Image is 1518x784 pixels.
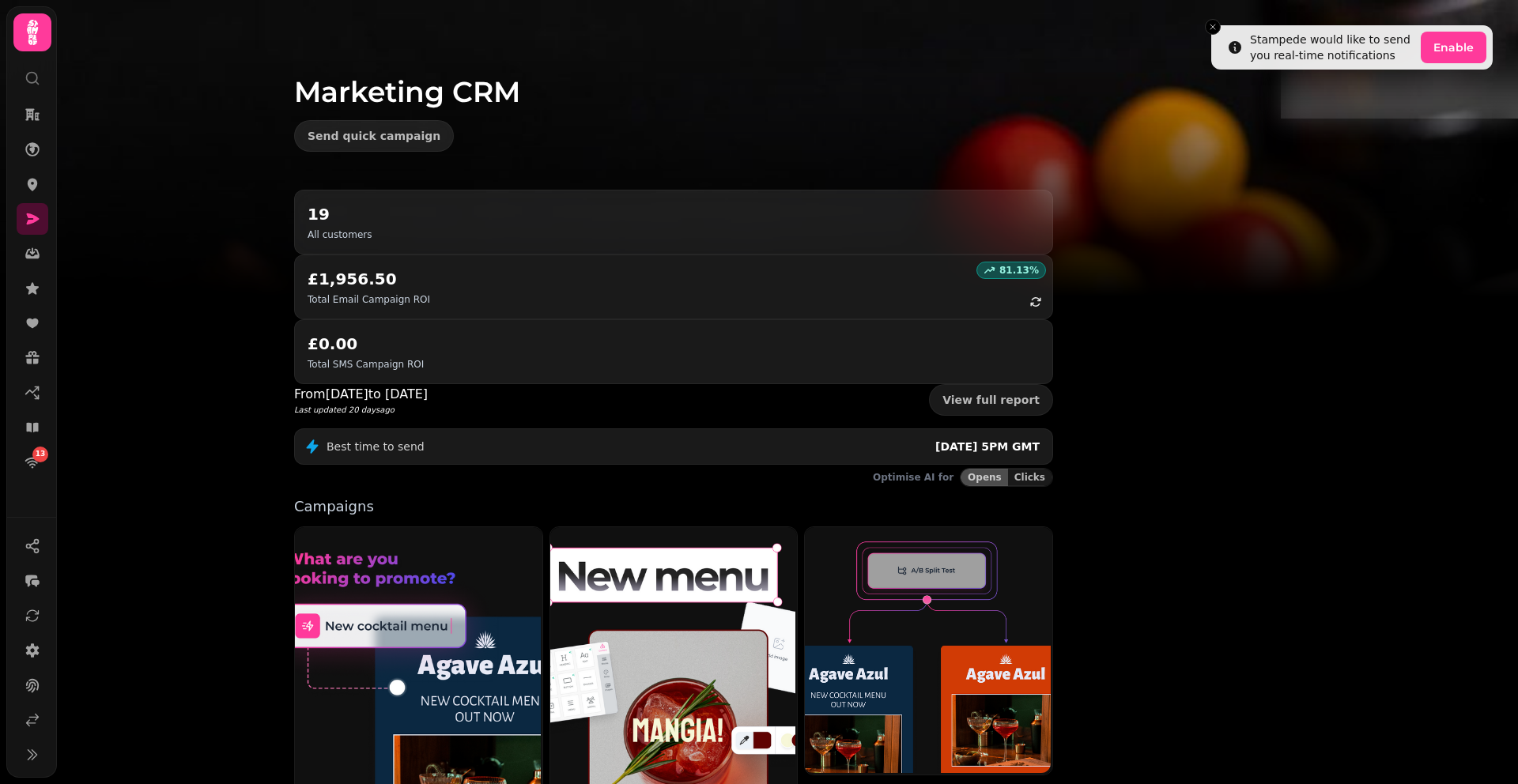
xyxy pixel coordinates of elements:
a: 13 [17,447,48,478]
p: 81.13 % [999,264,1039,277]
h1: Marketing CRM [294,38,1053,107]
span: Opens [968,473,1002,482]
img: Workflows (coming soon) [803,526,1051,773]
button: Clicks [1008,469,1052,486]
button: Enable [1421,32,1486,63]
button: refresh [1022,288,1049,315]
h2: £1,956.50 [308,268,430,290]
h2: 19 [308,203,372,225]
p: All customers [308,228,372,241]
p: Optimise AI for [873,471,953,484]
p: Best time to send [327,439,425,454]
p: Total SMS Campaign ROI [308,358,424,371]
div: Stampede would like to send you real-time notifications [1250,32,1414,63]
span: 13 [36,449,46,460]
span: Send quick campaign [308,130,440,141]
h2: £0.00 [308,333,424,355]
button: Opens [961,469,1008,486]
span: Clicks [1014,473,1045,482]
p: From [DATE] to [DATE] [294,385,428,404]
p: Last updated 20 days ago [294,404,428,416]
button: Send quick campaign [294,120,454,152]
p: Total Email Campaign ROI [308,293,430,306]
p: Campaigns [294,499,1053,514]
span: [DATE] 5PM GMT [935,440,1040,453]
a: View full report [929,384,1053,416]
button: Close toast [1205,19,1221,35]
